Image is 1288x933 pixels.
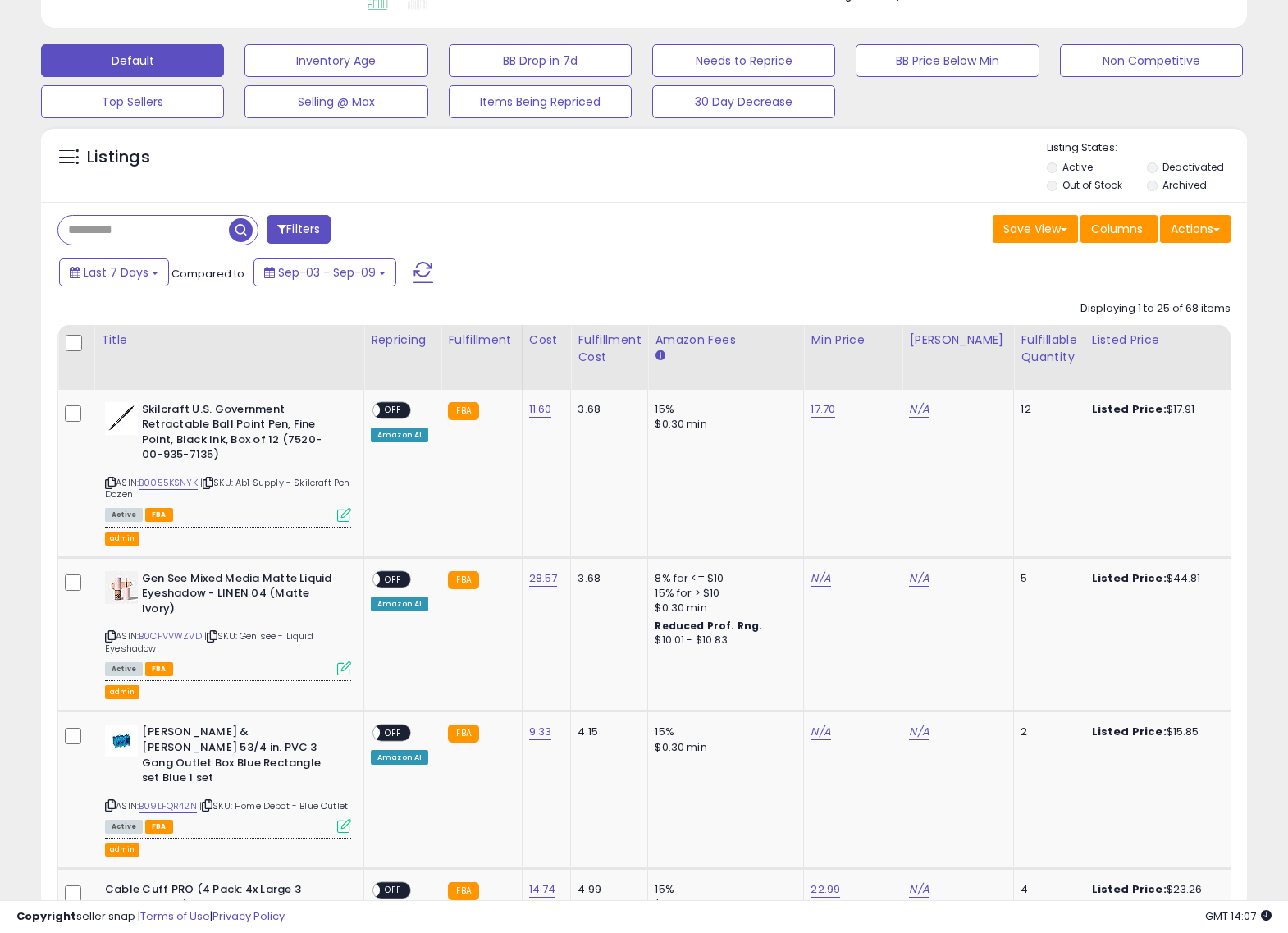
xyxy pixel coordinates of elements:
[909,881,929,898] a: N/A
[140,908,210,924] a: Terms of Use
[449,85,632,118] button: Items Being Repriced
[142,725,341,789] b: [PERSON_NAME] & [PERSON_NAME] 53/4 in. PVC 3 Gang Outlet Box Blue Rectangle set Blue 1 set
[811,724,830,740] a: N/A
[1092,402,1228,417] div: $17.91
[199,799,348,812] span: | SKU: Home Depot - Blue Outlet
[1162,160,1224,174] label: Deactivated
[909,724,929,740] a: N/A
[1092,725,1228,739] div: $15.85
[529,570,558,587] a: 28.57
[105,843,139,857] button: admin
[16,909,285,925] div: seller snap | |
[655,571,791,586] div: 8% for <= $10
[1205,908,1272,924] span: 2025-09-17 14:07 GMT
[380,572,406,586] span: OFF
[16,908,76,924] strong: Copyright
[1021,571,1071,586] div: 5
[1162,178,1207,192] label: Archived
[909,570,929,587] a: N/A
[1091,221,1143,237] span: Columns
[448,725,478,743] small: FBA
[655,332,797,349] div: Amazon Fees
[1080,215,1158,243] button: Columns
[59,258,169,286] button: Last 7 Days
[655,619,762,633] b: Reduced Prof. Rng.
[448,571,478,589] small: FBA
[105,571,351,675] div: ASIN:
[449,44,632,77] button: BB Drop in 7d
[448,402,478,420] small: FBA
[1160,215,1231,243] button: Actions
[578,725,635,739] div: 4.15
[278,264,376,281] span: Sep-03 - Sep-09
[652,44,835,77] button: Needs to Reprice
[652,85,835,118] button: 30 Day Decrease
[655,740,791,755] div: $0.30 min
[529,724,552,740] a: 9.33
[529,401,552,418] a: 11.60
[380,403,406,417] span: OFF
[1047,140,1247,156] p: Listing States:
[655,349,665,364] small: Amazon Fees.
[105,402,351,520] div: ASIN:
[811,332,895,349] div: Min Price
[1092,881,1167,897] b: Listed Price:
[145,662,173,676] span: FBA
[1092,882,1228,897] div: $23.26
[105,725,138,757] img: 31fVIpNJ59L._SL40_.jpg
[101,332,357,349] div: Title
[371,332,434,349] div: Repricing
[105,571,138,604] img: 41tJhgj-7pL._SL40_.jpg
[105,725,351,831] div: ASIN:
[105,508,143,522] span: All listings currently available for purchase on Amazon
[578,571,635,586] div: 3.68
[578,882,635,897] div: 4.99
[105,532,139,546] button: admin
[655,882,791,897] div: 15%
[145,820,173,834] span: FBA
[448,332,514,349] div: Fulfillment
[655,725,791,739] div: 15%
[84,264,148,281] span: Last 7 Days
[371,750,428,765] div: Amazon AI
[909,332,1007,349] div: [PERSON_NAME]
[105,629,313,654] span: | SKU: Gen see - Liquid Eyeshadow
[139,799,197,813] a: B09LFQR42N
[578,332,641,366] div: Fulfillment Cost
[529,881,556,898] a: 14.74
[1092,332,1234,349] div: Listed Price
[371,428,428,442] div: Amazon AI
[244,44,427,77] button: Inventory Age
[909,401,929,418] a: N/A
[811,881,840,898] a: 22.99
[1092,571,1228,586] div: $44.81
[212,908,285,924] a: Privacy Policy
[1021,725,1071,739] div: 2
[1021,332,1077,366] div: Fulfillable Quantity
[655,402,791,417] div: 15%
[105,685,139,699] button: admin
[105,476,350,501] span: | SKU: Ab1 Supply - Skilcraft Pen Dozen
[448,882,478,900] small: FBA
[1060,44,1243,77] button: Non Competitive
[856,44,1039,77] button: BB Price Below Min
[139,629,202,643] a: B0CFVVWZVD
[87,146,150,169] h5: Listings
[655,586,791,601] div: 15% for > $10
[142,402,341,467] b: Skilcraft U.S. Government Retractable Ball Point Pen, Fine Point, Black Ink, Box of 12 (7520-00-9...
[1062,178,1122,192] label: Out of Stock
[1021,882,1071,897] div: 4
[1021,402,1071,417] div: 12
[105,820,143,834] span: All listings currently available for purchase on Amazon
[145,508,173,522] span: FBA
[171,266,247,281] span: Compared to:
[41,44,224,77] button: Default
[1062,160,1093,174] label: Active
[41,85,224,118] button: Top Sellers
[655,633,791,647] div: $10.01 - $10.83
[267,215,331,244] button: Filters
[380,884,406,898] span: OFF
[139,476,198,490] a: B0055KSNYK
[811,401,835,418] a: 17.70
[529,332,564,349] div: Cost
